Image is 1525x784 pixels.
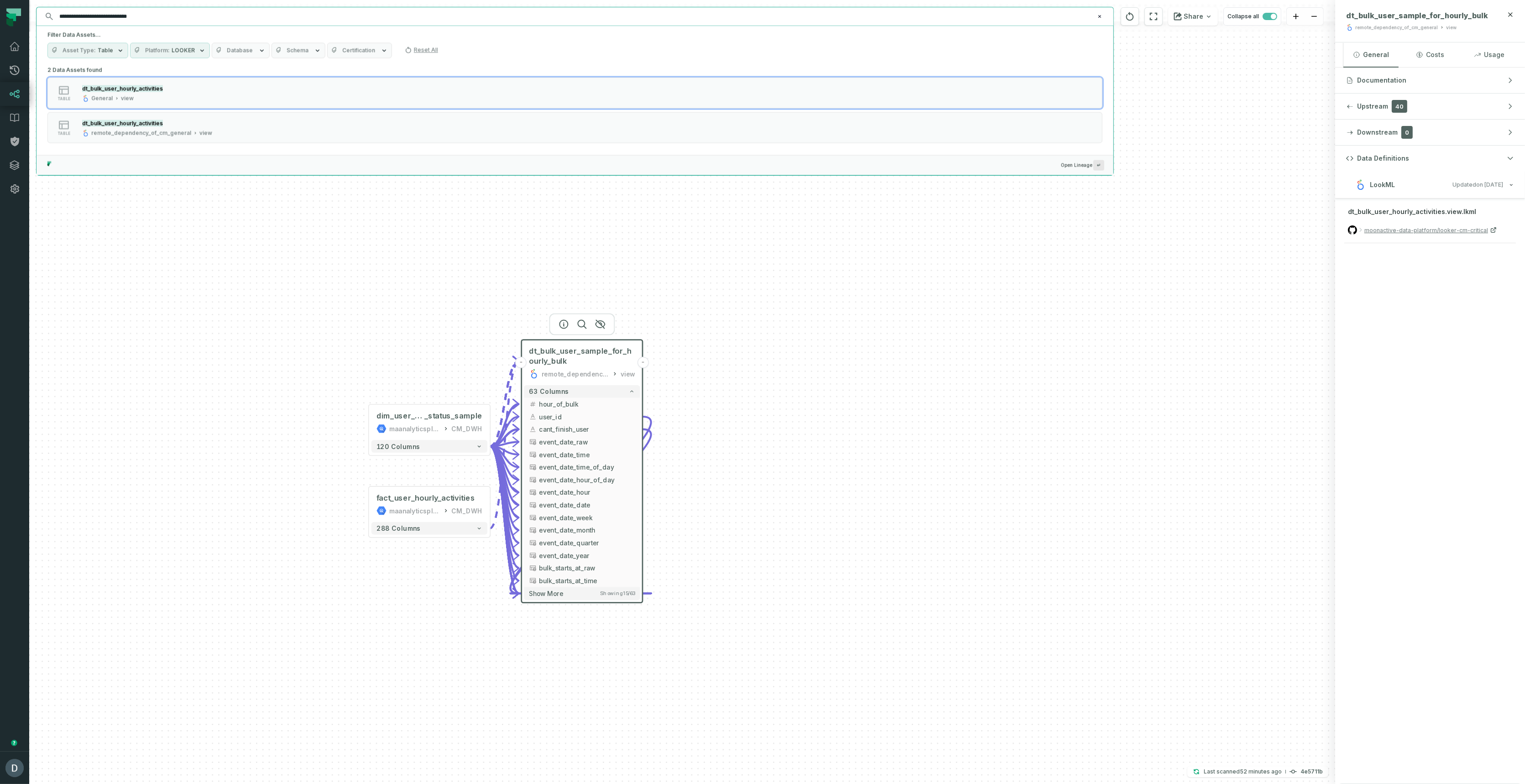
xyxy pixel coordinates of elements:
[424,411,482,421] span: _status_sample
[490,446,519,492] g: Edge from 8195971e93bb82016ae0ba405f577553 to 583234c6bdd4ffec6830ffbc4b292afe
[1287,8,1305,26] button: zoom in
[98,47,113,54] span: Table
[524,575,640,587] button: bulk_starts_at_time
[539,563,635,573] span: bulk_starts_at_raw
[529,346,635,366] span: dt_bulk_user_sample_for_hourly_bulk
[529,552,537,559] span: type unknown
[57,131,70,136] span: table
[82,120,163,126] mark: dt_bulk_user_hourly_activities
[287,47,308,54] span: Schema
[1343,42,1399,67] button: General
[1370,180,1395,189] span: LookML
[451,506,482,516] div: CM_DWH
[490,446,519,543] g: Edge from 8195971e93bb82016ae0ba405f577553 to 583234c6bdd4ffec6830ffbc4b292afe
[490,446,519,505] g: Edge from 8195971e93bb82016ae0ba405f577553 to 583234c6bdd4ffec6830ffbc4b292afe
[227,47,253,54] span: Database
[5,759,24,777] img: avatar of Daniel Lahyani
[490,361,519,447] g: Edge from 8195971e93bb82016ae0ba405f577553 to 583234c6bdd4ffec6830ffbc4b292afe
[376,443,420,450] span: 120 columns
[490,446,519,517] g: Edge from 8195971e93bb82016ae0ba405f577553 to 583234c6bdd4ffec6830ffbc4b292afe
[1357,102,1388,111] span: Upstream
[539,424,635,434] span: cant_finish_user
[529,451,537,459] span: type unknown
[1223,7,1281,26] button: Collapse all
[490,442,519,446] g: Edge from 8195971e93bb82016ae0ba405f577553 to 583234c6bdd4ffec6830ffbc4b292afe
[376,411,424,421] span: dim_user_current_inventory
[490,446,519,593] g: Edge from 8195971e93bb82016ae0ba405f577553 to 583234c6bdd4ffec6830ffbc4b292afe
[376,411,482,421] div: dim_user_current_inventory_status_sample
[199,130,212,137] div: view
[490,429,519,446] g: Edge from 8195971e93bb82016ae0ba405f577553 to 583234c6bdd4ffec6830ffbc4b292afe
[37,64,1113,155] div: Suggestions
[490,446,519,580] g: Edge from 8195971e93bb82016ae0ba405f577553 to 583234c6bdd4ffec6830ffbc4b292afe
[539,412,635,422] span: user_id
[539,437,635,447] span: event_date_raw
[539,488,635,497] span: event_date_hour
[601,591,635,597] span: Showing 15 / 63
[539,526,635,535] span: event_date_month
[1346,178,1514,191] button: LookMLUpdated[DATE] 11:02:18 AM
[1204,767,1282,776] p: Last scanned
[539,538,635,548] span: event_date_quarter
[529,539,537,547] span: type unknown
[539,450,635,460] span: event_date_time
[524,549,640,562] button: event_date_year
[524,499,640,512] button: event_date_date
[516,357,527,368] button: -
[10,739,18,747] div: Tooltip anchor
[529,463,537,471] span: type unknown
[524,474,640,486] button: event_date_hour_of_day
[542,369,609,379] div: remote_dependency_of_cm_general
[621,369,635,379] div: view
[524,436,640,449] button: event_date_raw
[1335,68,1525,93] button: Documentation
[529,527,537,534] span: type unknown
[524,410,640,423] button: user_id
[1402,42,1457,67] button: Costs
[524,537,640,549] button: event_date_quarter
[529,564,537,572] span: type unknown
[490,446,519,555] g: Edge from 8195971e93bb82016ae0ba405f577553 to 583234c6bdd4ffec6830ffbc4b292afe
[511,417,651,593] g: Edge from 583234c6bdd4ffec6830ffbc4b292afe to 583234c6bdd4ffec6830ffbc4b292afe
[91,95,113,102] div: General
[1364,223,1497,237] a: moonactive-data-platform/looker-cm-critical
[47,31,1102,39] h5: Filter Data Assets...
[637,357,649,368] button: -
[539,475,635,485] span: event_date_hour_of_day
[1346,11,1488,20] span: dt_bulk_user_sample_for_hourly_bulk
[490,446,519,455] g: Edge from 8195971e93bb82016ae0ba405f577553 to 583234c6bdd4ffec6830ffbc4b292afe
[490,404,519,446] g: Edge from 8195971e93bb82016ae0ba405f577553 to 583234c6bdd4ffec6830ffbc4b292afe
[490,446,519,568] g: Edge from 8195971e93bb82016ae0ba405f577553 to 583234c6bdd4ffec6830ffbc4b292afe
[1093,160,1104,171] span: Press ↵ to add a new Data Asset to the graph
[1335,120,1525,145] button: Downstream0
[529,413,537,421] span: string
[376,493,475,503] div: fact_user_hourly_activities
[1348,208,1476,215] span: dt_bulk_user_hourly_activities.view.lkml
[539,500,635,510] span: event_date_date
[1401,126,1413,139] span: 0
[539,551,635,560] span: event_date_year
[524,524,640,537] button: event_date_month
[490,417,519,446] g: Edge from 8195971e93bb82016ae0ba405f577553 to 583234c6bdd4ffec6830ffbc4b292afe
[342,47,375,54] span: Certification
[91,130,191,137] div: remote_dependency_of_cm_general
[1187,766,1328,777] button: Last scanned[DATE] 12:21:13 PM4e5711b
[524,587,640,600] button: Show moreShowing15/63
[1462,42,1517,67] button: Usage
[529,388,569,396] span: 63 columns
[1476,181,1503,188] relative-time: Jun 29, 2025, 11:02 AM GMT+3
[539,576,635,585] span: bulk_starts_at_time
[1364,226,1488,235] span: moonactive-data-platform/looker-cm-critical
[1355,24,1438,31] div: remote_dependency_of_cm_general
[529,476,537,484] span: type unknown
[327,43,392,58] button: Certification
[47,112,1102,143] button: tableremote_dependency_of_cm_generalview
[529,590,563,597] span: Show more
[524,423,640,436] button: cant_finish_user
[401,43,442,57] button: Reset All
[524,461,640,474] button: event_date_time_of_day
[1357,128,1398,137] span: Downstream
[451,423,482,434] div: CM_DWH
[1357,154,1409,163] span: Data Definitions
[1168,7,1218,26] button: Share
